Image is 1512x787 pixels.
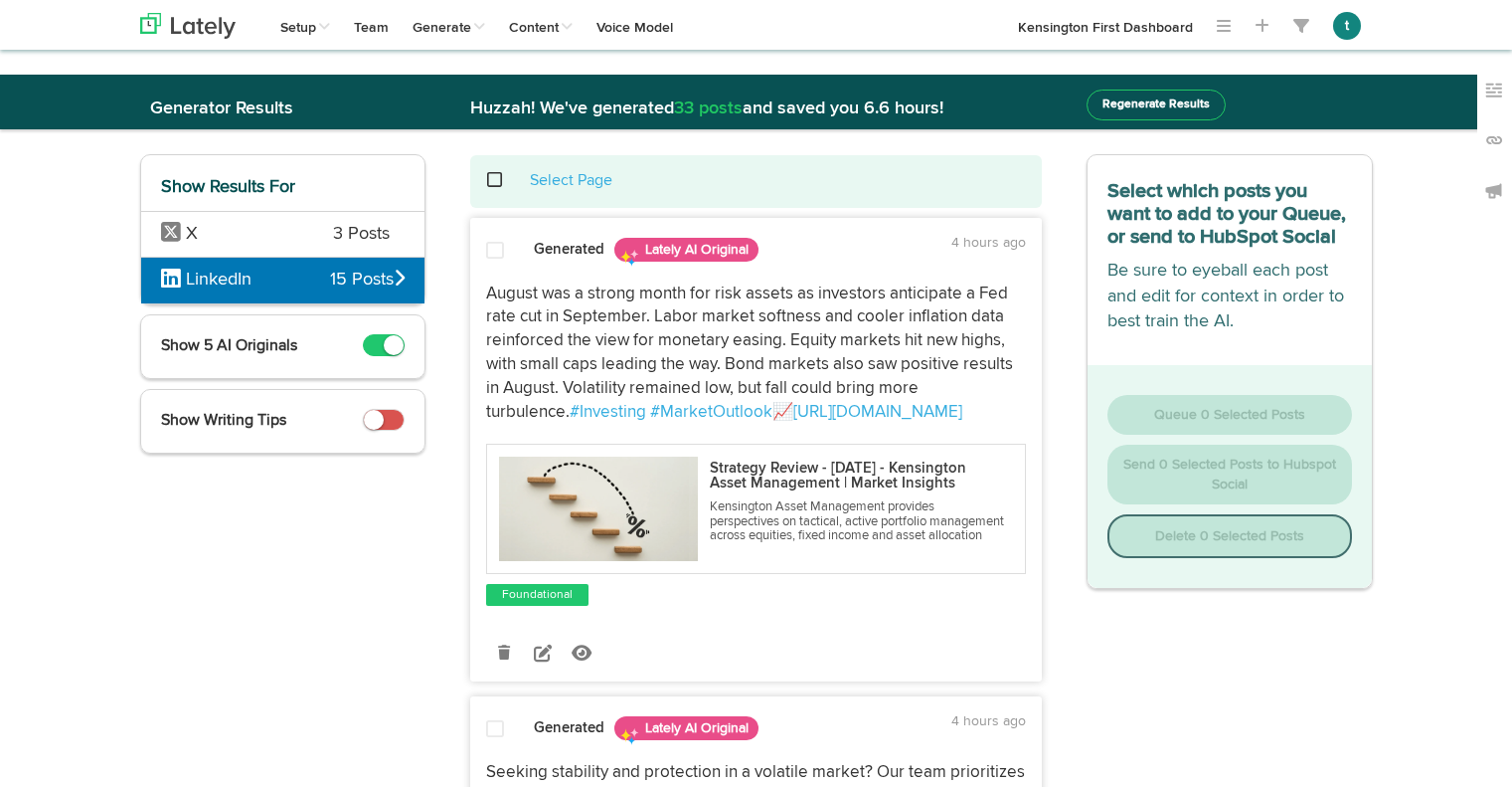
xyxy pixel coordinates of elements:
button: Queue 0 Selected Posts [1107,395,1352,435]
strong: Generated [534,242,604,257]
img: links_off.svg [1484,130,1504,150]
h2: Generator Results [140,99,426,119]
span: X [186,225,198,243]
span: Queue 0 Selected Posts [1154,408,1305,422]
img: sparkles.png [619,726,639,746]
span: LinkedIn [186,271,252,289]
img: RateCuts.png [499,457,698,560]
span: Lately AI Original [614,716,758,740]
button: Regenerate Results [1087,90,1226,120]
span: 3 Posts [333,222,390,248]
p: Kensington Asset Management provides perspectives on tactical, active portfolio management across... [710,500,1006,543]
h2: Huzzah! We've generated and saved you 6.6 hours! [455,99,1057,119]
img: logo_lately_bg_light.svg [140,13,236,39]
a: Foundational [498,585,577,605]
img: announcements_off.svg [1484,181,1504,201]
button: t [1333,12,1361,40]
button: Send 0 Selected Posts to Hubspot Social [1107,445,1352,504]
strong: Generated [534,720,604,735]
iframe: Opens a widget where you can find more information [1385,727,1492,777]
button: Delete 0 Selected Posts [1107,514,1352,558]
span: Show 5 AI Originals [161,338,297,354]
a: [URL][DOMAIN_NAME] [793,404,962,421]
p: Strategy Review - [DATE] - Kensington Asset Management | Market Insights [710,461,1006,491]
a: #Investing [570,404,646,421]
time: 4 hours ago [951,714,1026,728]
span: Show Results For [161,178,295,196]
span: 📈 [772,404,793,421]
span: 15 Posts [330,268,405,294]
span: August was a strong month for risk assets as investors anticipate a Fed rate cut in September. La... [486,286,1017,421]
a: Select Page [530,173,612,189]
span: Show Writing Tips [161,413,286,429]
span: 33 posts [674,99,743,117]
p: Be sure to eyeball each post and edit for context in order to best train the AI. [1107,259,1352,335]
img: keywords_off.svg [1484,81,1504,100]
time: 4 hours ago [951,236,1026,250]
span: Send 0 Selected Posts to Hubspot Social [1123,458,1336,492]
span: Lately AI Original [614,238,758,262]
img: sparkles.png [619,248,639,268]
a: #MarketOutlook [650,404,772,421]
h3: Select which posts you want to add to your Queue, or send to HubSpot Social [1107,175,1352,249]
